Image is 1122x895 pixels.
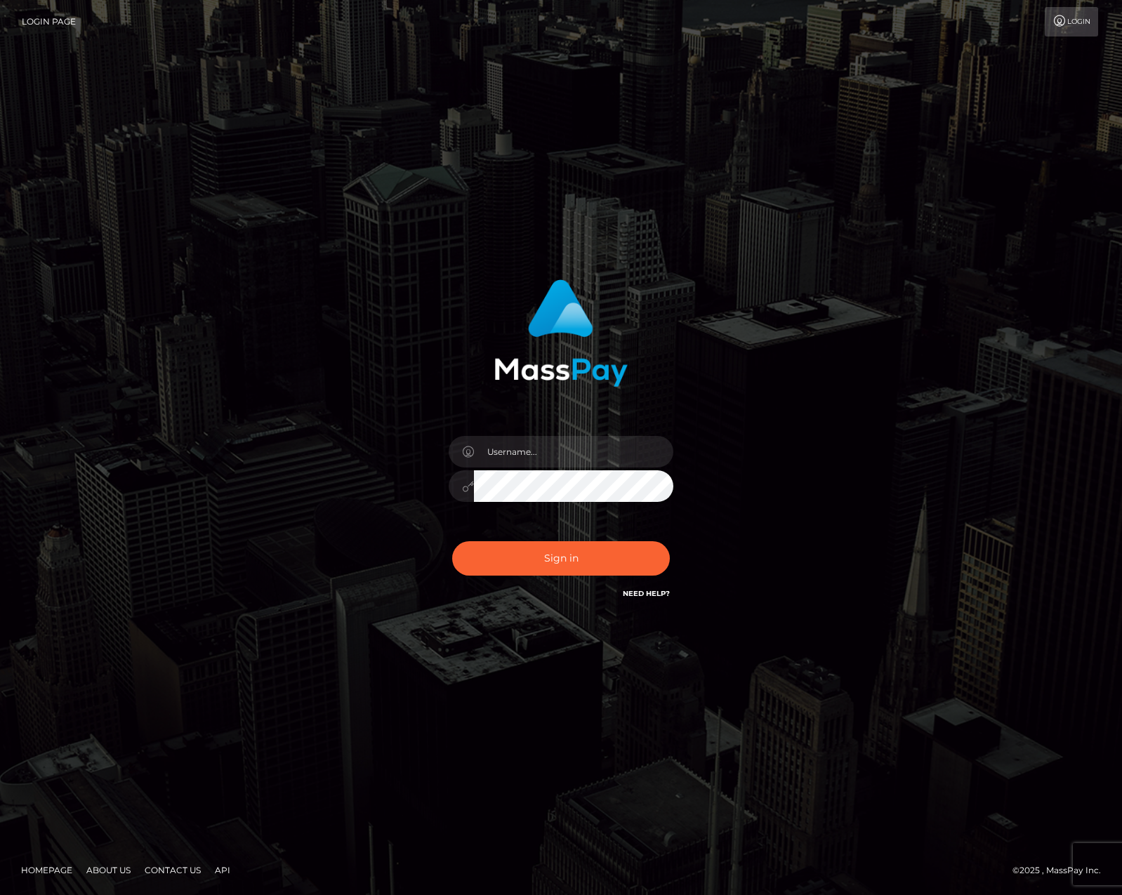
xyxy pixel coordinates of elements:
[494,279,628,387] img: MassPay Login
[139,859,206,881] a: Contact Us
[209,859,236,881] a: API
[22,7,76,37] a: Login Page
[474,436,673,468] input: Username...
[1045,7,1098,37] a: Login
[15,859,78,881] a: Homepage
[81,859,136,881] a: About Us
[452,541,670,576] button: Sign in
[1012,863,1111,878] div: © 2025 , MassPay Inc.
[623,589,670,598] a: Need Help?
